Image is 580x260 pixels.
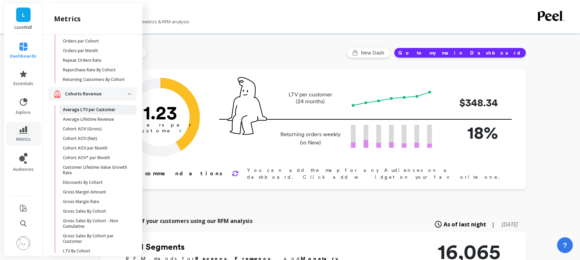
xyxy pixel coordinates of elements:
button: ? [557,237,573,253]
span: New Dash [361,49,386,56]
p: Average LTV per Customer [63,107,115,113]
p: Recommendations [124,169,224,178]
text: 1.23 [144,101,178,124]
img: profile picture [16,236,30,250]
p: Repurchase Rate By Cohort [63,67,116,73]
tspan: orders per [129,122,192,128]
p: Cohort AOV (Net) [63,136,97,141]
img: down caret icon [128,93,131,95]
tspan: customer [139,128,182,134]
p: Orders per Month [63,48,98,54]
p: LTV By Cohort [63,248,90,254]
p: Gross Sales By Cohort per Customer [63,233,129,244]
p: Cohort AOV (Gross) [63,126,102,132]
p: Discounts By Cohort [63,180,103,185]
span: As of last night [444,220,487,228]
span: metrics [16,137,31,142]
p: Customer Lifetime Value Growth Rate [63,165,129,176]
p: Cohort AOV per Month [63,145,108,151]
span: audiences [13,167,34,172]
p: Cohort AOV* per Month [63,155,110,161]
p: $348.34 [443,95,498,110]
p: Returning Customers By Cohort [63,77,125,82]
p: Gross Sales By Cohort [63,209,106,214]
p: You can add the map for any Audiences on a dashboard. Click add widget on your favorite one. [247,167,504,180]
h2: metrics [54,14,81,24]
img: pal seatted on line [227,77,267,135]
span: explore [16,110,31,115]
p: Orders per Cohort [63,38,99,44]
h2: RFM Segments [126,241,359,252]
span: | [492,220,495,228]
p: Returning orders weekly (vs New) [278,130,343,147]
p: Explore all of your customers using our RFM analysis [109,217,253,225]
span: dashboards [10,54,37,59]
span: L [22,11,25,19]
p: Gross Margin Rate [63,199,99,204]
button: Go to my main Dashboard [394,48,526,58]
p: Gross Margin Amount [63,189,106,195]
p: LuxeWall [11,25,36,30]
span: essentials [13,81,33,86]
p: Repeat Orders Rate [63,58,101,63]
button: New Dash [347,48,391,58]
p: 18% [443,120,498,145]
p: Average Lifetime Revenue [63,117,114,122]
p: LTV per customer (24 months) [278,91,343,105]
span: ? [563,240,567,250]
p: Gross Sales By Cohort - Non Cumulative [63,218,129,229]
p: Cohorts Revenue [65,91,128,97]
img: navigation item icon [54,90,61,98]
span: [DATE] [502,221,518,228]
